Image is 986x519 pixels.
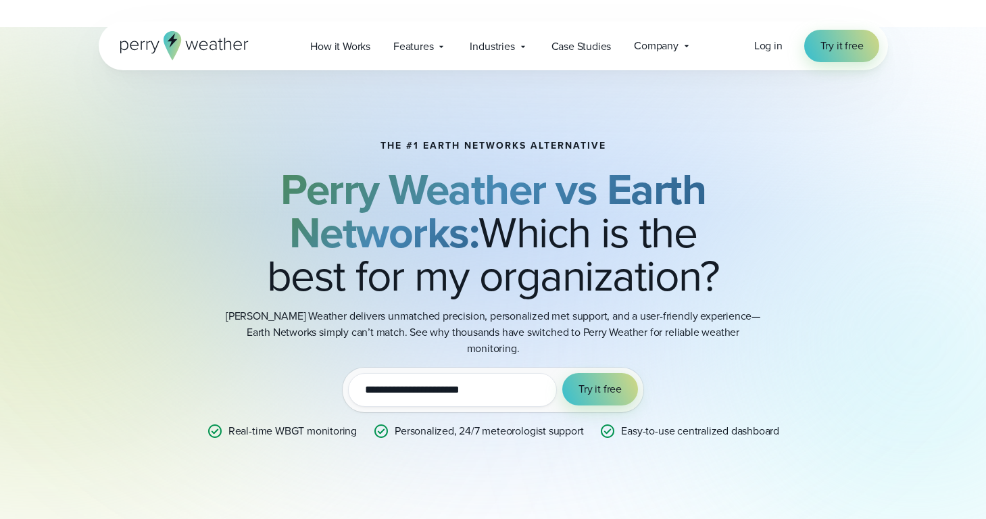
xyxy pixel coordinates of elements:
[470,39,514,55] span: Industries
[228,423,357,439] p: Real-time WBGT monitoring
[393,39,433,55] span: Features
[223,308,764,357] p: [PERSON_NAME] Weather delivers unmatched precision, personalized met support, and a user-friendly...
[562,373,638,405] button: Try it free
[820,38,864,54] span: Try it free
[578,381,622,397] span: Try it free
[395,423,583,439] p: Personalized, 24/7 meteorologist support
[540,32,623,60] a: Case Studies
[621,423,779,439] p: Easy-to-use centralized dashboard
[754,38,783,53] span: Log in
[299,32,382,60] a: How it Works
[310,39,370,55] span: How it Works
[267,157,720,307] span: Which is the best for my organization?
[634,38,679,54] span: Company
[380,141,606,151] h1: The #1 Earth Networks Alternative
[280,157,706,264] strong: Perry Weather vs Earth Networks:
[804,30,880,62] a: Try it free
[551,39,612,55] span: Case Studies
[754,38,783,54] a: Log in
